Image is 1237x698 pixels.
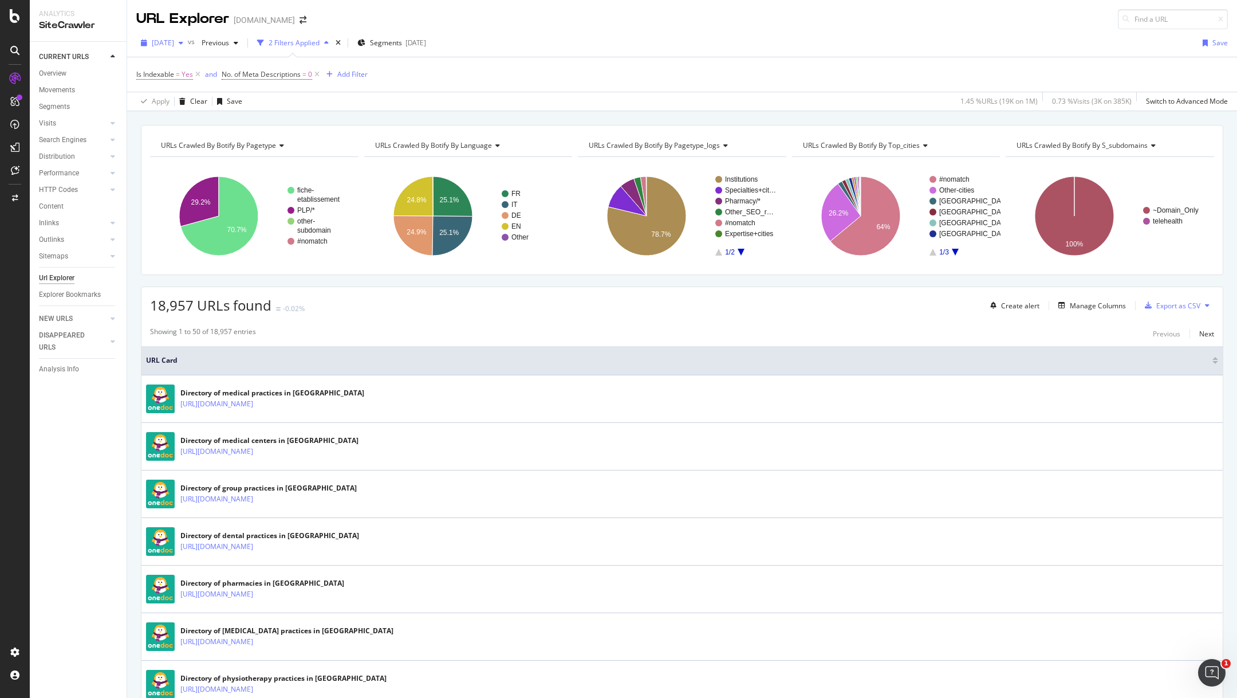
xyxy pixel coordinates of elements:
[986,296,1039,315] button: Create alert
[39,184,107,196] a: HTTP Codes
[39,250,107,262] a: Sitemaps
[39,68,119,80] a: Overview
[39,117,107,130] a: Visits
[353,34,431,52] button: Segments[DATE]
[939,248,949,256] text: 1/3
[39,313,73,325] div: NEW URLS
[39,184,78,196] div: HTTP Codes
[300,16,306,24] div: arrow-right-arrow-left
[1153,206,1199,214] text: ~Domain_Only
[146,527,175,556] img: main image
[511,190,521,198] text: FR
[589,140,720,150] span: URLs Crawled By Botify By pagetype_logs
[829,209,848,217] text: 26.2%
[1156,301,1200,311] div: Export as CSV
[39,330,107,354] a: DISAPPEARED URLS
[1199,327,1214,340] button: Next
[333,37,343,49] div: times
[136,34,188,52] button: [DATE]
[1141,92,1228,111] button: Switch to Advanced Mode
[39,134,107,146] a: Search Engines
[146,355,1210,366] span: URL Card
[302,69,306,79] span: =
[39,101,70,113] div: Segments
[146,385,175,413] img: main image
[586,136,776,155] h4: URLs Crawled By Botify By pagetype_logs
[1199,329,1214,339] div: Next
[180,684,253,695] a: [URL][DOMAIN_NAME]
[180,388,364,398] div: Directory of medical practices in [GEOGRAPHIC_DATA]
[191,198,211,206] text: 29.2%
[159,136,348,155] h4: URLs Crawled By Botify By pagetype
[375,140,492,150] span: URLs Crawled By Botify By language
[152,38,174,48] span: 2025 Sep. 26th
[150,166,359,266] svg: A chart.
[725,230,773,238] text: Expertise+cities
[39,68,66,80] div: Overview
[1054,299,1126,312] button: Manage Columns
[725,186,776,194] text: Specialties+cit…
[578,166,786,266] svg: A chart.
[180,541,253,552] a: [URL][DOMAIN_NAME]
[725,248,735,256] text: 1/2
[146,432,175,461] img: main image
[725,197,761,205] text: Pharmacy/*
[39,272,119,284] a: Url Explorer
[39,217,59,229] div: Inlinks
[39,151,107,163] a: Distribution
[39,363,119,375] a: Analysis Info
[1153,327,1180,340] button: Previous
[180,673,387,684] div: Directory of physiotherapy practices in [GEOGRAPHIC_DATA]
[205,69,217,80] button: and
[39,330,97,354] div: DISAPPEARED URLS
[161,140,276,150] span: URLs Crawled By Botify By pagetype
[1198,34,1228,52] button: Save
[439,229,459,237] text: 25.1%
[803,140,920,150] span: URLs Crawled By Botify By top_cities
[297,237,328,245] text: #nomatch
[939,186,974,194] text: Other-cities
[939,230,1011,238] text: [GEOGRAPHIC_DATA]
[1052,96,1132,106] div: 0.73 % Visits ( 3K on 385K )
[1198,659,1226,687] iframe: Intercom live chat
[180,636,253,648] a: [URL][DOMAIN_NAME]
[801,136,990,155] h4: URLs Crawled By Botify By top_cities
[39,134,86,146] div: Search Engines
[337,69,368,79] div: Add Filter
[407,196,426,204] text: 24.8%
[146,480,175,508] img: main image
[370,38,402,48] span: Segments
[405,38,426,48] div: [DATE]
[1140,296,1200,315] button: Export as CSV
[511,211,521,219] text: DE
[180,626,393,636] div: Directory of [MEDICAL_DATA] practices in [GEOGRAPHIC_DATA]
[146,622,175,651] img: main image
[1070,301,1126,311] div: Manage Columns
[297,217,315,225] text: other-
[253,34,333,52] button: 2 Filters Applied
[960,96,1038,106] div: 1.45 % URLs ( 19K on 1M )
[197,38,229,48] span: Previous
[269,38,320,48] div: 2 Filters Applied
[234,14,295,26] div: [DOMAIN_NAME]
[1153,329,1180,339] div: Previous
[39,217,107,229] a: Inlinks
[39,363,79,375] div: Analysis Info
[227,226,246,234] text: 70.7%
[876,223,890,231] text: 64%
[39,84,119,96] a: Movements
[725,208,774,216] text: Other_SEO_r…
[180,531,359,541] div: Directory of dental practices in [GEOGRAPHIC_DATA]
[511,222,521,230] text: EN
[792,166,1000,266] svg: A chart.
[180,436,359,446] div: Directory of medical centers in [GEOGRAPHIC_DATA]
[39,234,107,246] a: Outlinks
[39,117,56,130] div: Visits
[180,589,253,600] a: [URL][DOMAIN_NAME]
[725,219,755,227] text: #nomatch
[1006,166,1214,266] div: A chart.
[39,167,107,179] a: Performance
[39,9,117,19] div: Analytics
